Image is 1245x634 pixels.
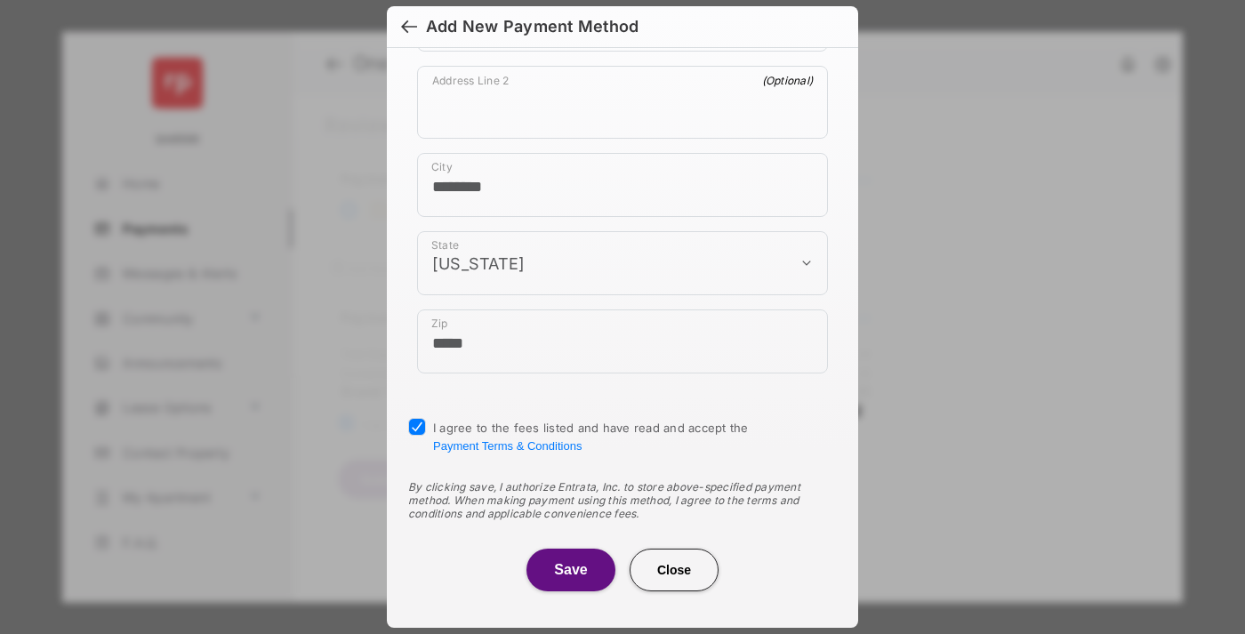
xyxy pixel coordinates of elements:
div: payment_method_screening[postal_addresses][postalCode] [417,309,828,373]
div: payment_method_screening[postal_addresses][administrativeArea] [417,231,828,295]
div: Add New Payment Method [426,17,639,36]
button: I agree to the fees listed and have read and accept the [433,439,582,453]
div: By clicking save, I authorize Entrata, Inc. to store above-specified payment method. When making ... [408,480,837,520]
button: Close [630,549,719,591]
button: Save [526,549,615,591]
div: payment_method_screening[postal_addresses][locality] [417,153,828,217]
div: payment_method_screening[postal_addresses][addressLine2] [417,66,828,139]
span: I agree to the fees listed and have read and accept the [433,421,749,453]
